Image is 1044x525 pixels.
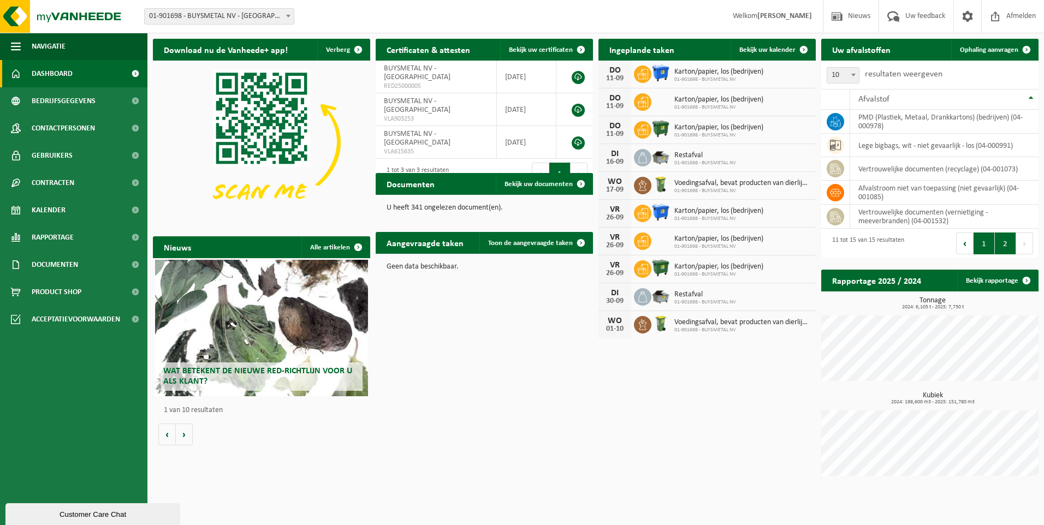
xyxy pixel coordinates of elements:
[850,205,1039,229] td: vertrouwelijke documenten (vernietiging - meeverbranden) (04-001532)
[827,305,1039,310] span: 2024: 6,105 t - 2025: 7,730 t
[674,216,763,222] span: 01-901698 - BUYSMETAL NV
[850,134,1039,157] td: lege bigbags, wit - niet gevaarlijk - los (04-000991)
[604,317,626,325] div: WO
[384,147,488,156] span: VLA615635
[674,76,763,83] span: 01-901698 - BUYSMETAL NV
[821,39,901,60] h2: Uw afvalstoffen
[32,60,73,87] span: Dashboard
[598,39,685,60] h2: Ingeplande taken
[384,64,450,81] span: BUYSMETAL NV - [GEOGRAPHIC_DATA]
[500,39,592,61] a: Bekijk uw certificaten
[604,205,626,214] div: VR
[604,150,626,158] div: DI
[604,325,626,333] div: 01-10
[384,97,450,114] span: BUYSMETAL NV - [GEOGRAPHIC_DATA]
[1016,232,1033,254] button: Next
[496,173,592,195] a: Bekijk uw documenten
[674,179,810,188] span: Voedingsafval, bevat producten van dierlijke oorsprong, onverpakt, categorie 3
[674,290,736,299] span: Restafval
[674,104,763,111] span: 01-901698 - BUYSMETAL NV
[604,130,626,138] div: 11-09
[739,46,796,53] span: Bekijk uw kalender
[505,181,573,188] span: Bekijk uw documenten
[32,87,96,115] span: Bedrijfsgegevens
[164,407,365,414] p: 1 van 10 resultaten
[827,231,904,255] div: 11 tot 15 van 15 resultaten
[674,318,810,327] span: Voedingsafval, bevat producten van dierlijke oorsprong, onverpakt, categorie 3
[674,243,763,250] span: 01-901698 - BUYSMETAL NV
[604,297,626,305] div: 30-09
[32,278,81,306] span: Product Shop
[497,126,556,159] td: [DATE]
[604,103,626,110] div: 11-09
[651,203,670,222] img: WB-1100-HPE-BE-01
[532,163,549,184] button: Previous
[5,501,182,525] iframe: chat widget
[32,251,78,278] span: Documenten
[509,46,573,53] span: Bekijk uw certificaten
[674,151,736,160] span: Restafval
[974,232,995,254] button: 1
[956,232,974,254] button: Previous
[604,289,626,297] div: DI
[32,306,120,333] span: Acceptatievoorwaarden
[155,260,368,396] a: Wat betekent de nieuwe RED-richtlijn voor u als klant?
[674,188,810,194] span: 01-901698 - BUYSMETAL NV
[674,96,763,104] span: Karton/papier, los (bedrijven)
[674,235,763,243] span: Karton/papier, los (bedrijven)
[674,132,763,139] span: 01-901698 - BUYSMETAL NV
[651,314,670,333] img: WB-0140-HPE-GN-50
[651,259,670,277] img: WB-1100-HPE-GN-01
[604,122,626,130] div: DO
[827,392,1039,405] h3: Kubiek
[651,147,670,166] img: WB-5000-GAL-GY-01
[995,232,1016,254] button: 2
[549,163,571,184] button: 1
[604,214,626,222] div: 26-09
[571,163,588,184] button: Next
[604,186,626,194] div: 17-09
[381,162,449,186] div: 1 tot 3 van 3 resultaten
[604,261,626,270] div: VR
[674,262,763,271] span: Karton/papier, los (bedrijven)
[326,46,350,53] span: Verberg
[731,39,815,61] a: Bekijk uw kalender
[376,39,481,60] h2: Certificaten & attesten
[376,232,474,253] h2: Aangevraagde taken
[827,399,1039,405] span: 2024: 198,600 m3 - 2025: 151,780 m3
[865,70,942,79] label: resultaten weergeven
[827,67,859,83] span: 10
[153,236,202,258] h2: Nieuws
[674,160,736,166] span: 01-901698 - BUYSMETAL NV
[604,75,626,82] div: 11-09
[651,64,670,82] img: WB-1100-HPE-BE-01
[317,39,369,61] button: Verberg
[384,115,488,123] span: VLA903253
[158,423,176,445] button: Vorige
[850,157,1039,181] td: vertrouwelijke documenten (recyclage) (04-001073)
[951,39,1037,61] a: Ophaling aanvragen
[32,224,74,251] span: Rapportage
[32,33,66,60] span: Navigatie
[376,173,446,194] h2: Documenten
[387,204,582,212] p: U heeft 341 ongelezen document(en).
[604,242,626,249] div: 26-09
[497,93,556,126] td: [DATE]
[384,82,488,91] span: RED25000005
[604,158,626,166] div: 16-09
[651,175,670,194] img: WB-0140-HPE-GN-50
[145,9,294,24] span: 01-901698 - BUYSMETAL NV - HARELBEKE
[957,270,1037,291] a: Bekijk rapportage
[850,181,1039,205] td: afvalstroom niet van toepassing (niet gevaarlijk) (04-001085)
[757,12,812,20] strong: [PERSON_NAME]
[674,271,763,278] span: 01-901698 - BUYSMETAL NV
[821,270,932,291] h2: Rapportage 2025 / 2024
[479,232,592,254] a: Toon de aangevraagde taken
[604,94,626,103] div: DO
[32,196,66,224] span: Kalender
[301,236,369,258] a: Alle artikelen
[32,169,74,196] span: Contracten
[153,39,299,60] h2: Download nu de Vanheede+ app!
[674,207,763,216] span: Karton/papier, los (bedrijven)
